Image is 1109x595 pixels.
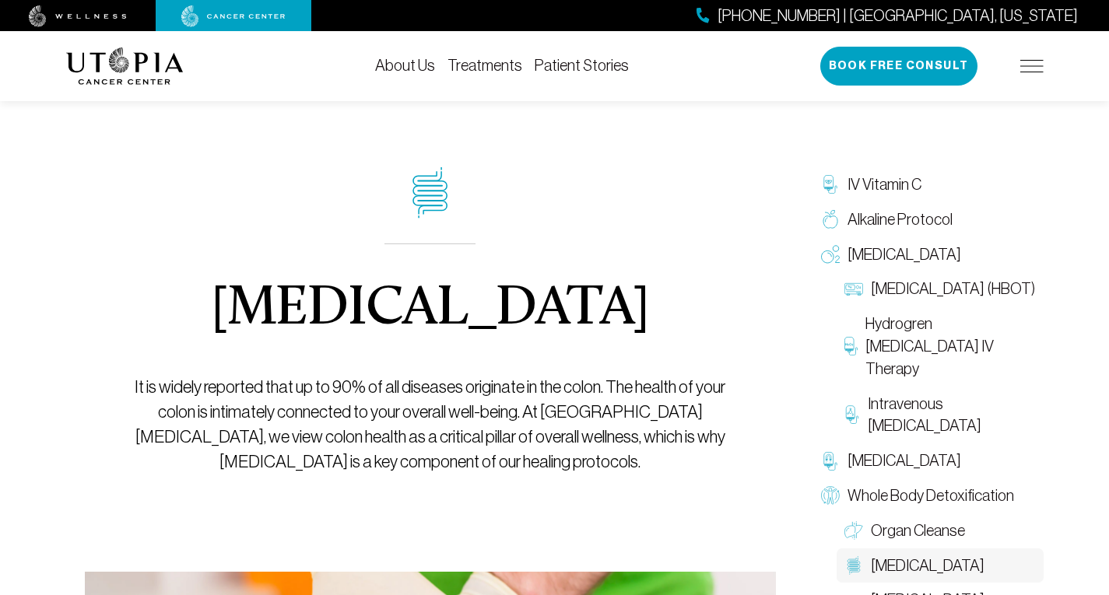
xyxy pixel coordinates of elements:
[697,5,1078,27] a: [PHONE_NUMBER] | [GEOGRAPHIC_DATA], [US_STATE]
[837,306,1044,386] a: Hydrogren [MEDICAL_DATA] IV Therapy
[66,47,184,85] img: logo
[813,167,1044,202] a: IV Vitamin C
[871,520,965,542] span: Organ Cleanse
[718,5,1078,27] span: [PHONE_NUMBER] | [GEOGRAPHIC_DATA], [US_STATE]
[820,47,977,86] button: Book Free Consult
[844,280,863,299] img: Hyperbaric Oxygen Therapy (HBOT)
[211,282,649,338] h1: [MEDICAL_DATA]
[1020,60,1044,72] img: icon-hamburger
[447,57,522,74] a: Treatments
[120,375,740,474] p: It is widely reported that up to 90% of all diseases originate in the colon. The health of your c...
[813,202,1044,237] a: Alkaline Protocol
[868,393,1035,438] span: Intravenous [MEDICAL_DATA]
[844,337,858,355] img: Hydrogren Peroxide IV Therapy
[848,173,921,196] span: IV Vitamin C
[821,175,840,194] img: IV Vitamin C
[865,313,1036,380] span: Hydrogren [MEDICAL_DATA] IV Therapy
[844,405,861,424] img: Intravenous Ozone Therapy
[821,210,840,229] img: Alkaline Protocol
[871,278,1035,300] span: [MEDICAL_DATA] (HBOT)
[813,478,1044,513] a: Whole Body Detoxification
[535,57,629,74] a: Patient Stories
[821,452,840,471] img: Chelation Therapy
[181,5,286,27] img: cancer center
[412,167,447,219] img: icon
[375,57,435,74] a: About Us
[837,513,1044,548] a: Organ Cleanse
[837,387,1044,444] a: Intravenous [MEDICAL_DATA]
[29,5,127,27] img: wellness
[837,271,1044,306] a: [MEDICAL_DATA] (HBOT)
[848,485,1014,507] span: Whole Body Detoxification
[848,208,953,231] span: Alkaline Protocol
[821,245,840,264] img: Oxygen Therapy
[813,237,1044,272] a: [MEDICAL_DATA]
[871,555,984,577] span: [MEDICAL_DATA]
[844,521,863,540] img: Organ Cleanse
[844,556,863,575] img: Colon Therapy
[848,450,961,472] span: [MEDICAL_DATA]
[813,443,1044,478] a: [MEDICAL_DATA]
[821,486,840,505] img: Whole Body Detoxification
[848,243,961,266] span: [MEDICAL_DATA]
[837,548,1044,583] a: [MEDICAL_DATA]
